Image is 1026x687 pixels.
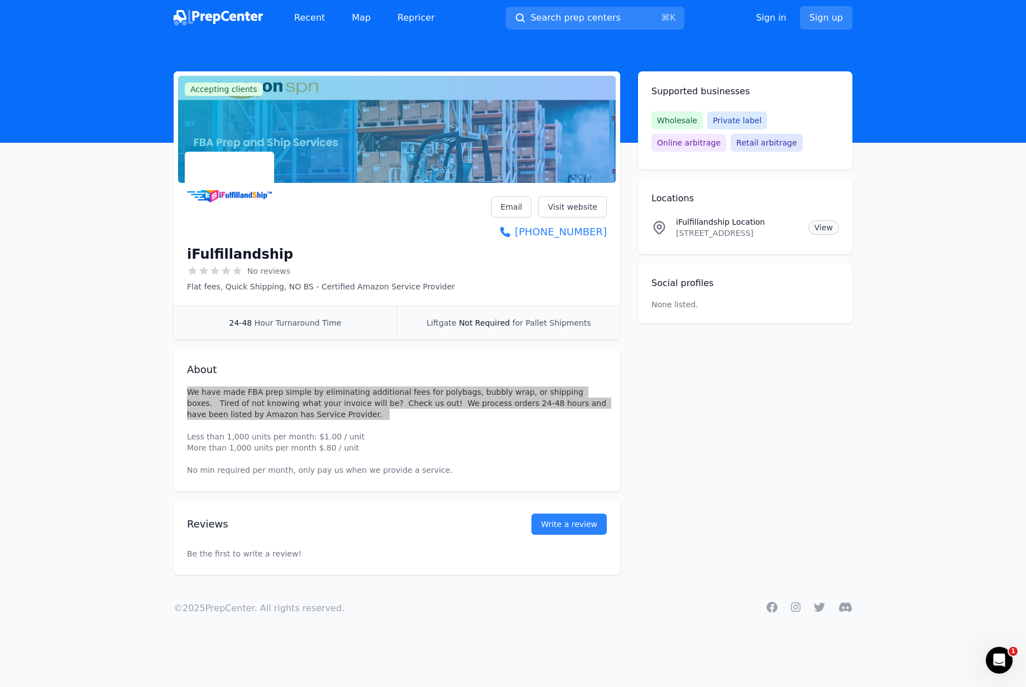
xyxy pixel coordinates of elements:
[491,224,607,240] a: [PHONE_NUMBER]
[343,7,380,29] a: Map
[530,11,620,25] span: Search prep centers
[676,228,799,239] p: [STREET_ADDRESS]
[651,192,839,205] h2: Locations
[187,386,607,476] p: We have made FBA prep simple by eliminating additional fees for polybags, bubbly wrap, or shippin...
[651,85,839,98] h2: Supported businesses
[285,7,334,29] a: Recent
[174,602,344,615] p: © 2025 PrepCenter. All rights reserved.
[187,516,496,532] h2: Reviews
[707,112,767,129] span: Private label
[187,245,293,263] h1: iFulfillandship
[676,216,799,228] p: iFulfillandship Location
[389,7,444,29] a: Repricer
[185,83,263,96] span: Accepting clients
[174,10,263,26] img: PrepCenter
[731,134,802,152] span: Retail arbitrage
[491,196,532,217] a: Email
[187,362,607,378] h2: About
[651,134,726,152] span: Online arbitrage
[187,154,272,239] img: iFulfillandship
[426,318,456,327] span: Liftgate
[512,318,591,327] span: for Pallet Shipments
[651,277,839,290] h2: Social profiles
[651,299,698,310] p: None listed.
[986,647,1013,674] iframe: Intercom live chat
[187,526,607,582] p: Be the first to write a review!
[756,11,787,25] a: Sign in
[255,318,342,327] span: Hour Turnaround Time
[538,196,607,217] a: Visit website
[661,12,670,23] kbd: ⌘
[800,6,852,30] a: Sign up
[247,265,290,277] span: No reviews
[459,318,510,327] span: Not Required
[187,281,455,292] p: Flat fees, Quick Shipping, NO BS - Certified Amazon Service Provider
[670,12,676,23] kbd: K
[1009,647,1018,656] span: 1
[506,7,684,30] button: Search prep centers⌘K
[808,220,839,235] a: View
[531,514,607,535] a: Write a review
[651,112,703,129] span: Wholesale
[229,318,252,327] span: 24-48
